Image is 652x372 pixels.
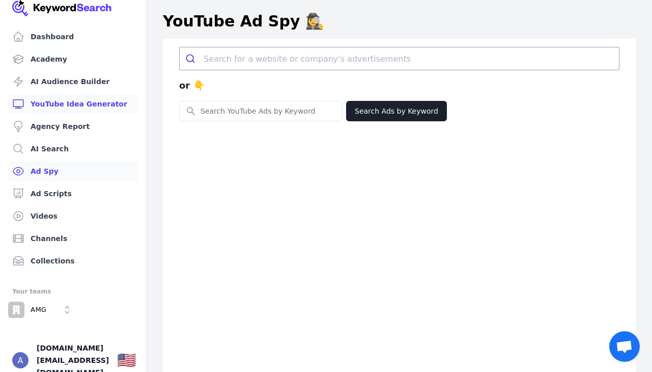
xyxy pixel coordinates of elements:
a: Agency Report [8,116,138,137]
a: Videos [8,206,138,226]
a: Collections [8,251,138,271]
button: Search Ads by Keyword [346,101,447,121]
a: Open chat [609,331,640,362]
button: Open user button [12,352,29,368]
a: YouTube Idea Generator [8,94,138,114]
button: Open organization switcher [8,302,75,318]
p: AMG [31,305,47,314]
button: Submit [180,47,204,70]
input: Search for a website or company's advertisements [204,47,619,70]
div: or 👇 [179,70,619,101]
a: Dashboard [8,26,138,47]
a: Ad Scripts [8,183,138,204]
img: Ahmaad Green [12,352,29,368]
img: AMG [8,302,24,318]
a: Ad Spy [8,161,138,181]
h1: YouTube Ad Spy 🕵️‍♀️ [163,12,324,31]
a: Channels [8,228,138,249]
a: Academy [8,49,138,69]
div: 🇺🇸 [117,351,136,369]
input: Search YouTube Ads by Keyword [180,101,342,121]
a: AI Search [8,139,138,159]
button: 🇺🇸 [117,350,136,370]
div: Your teams [12,285,134,298]
a: AI Audience Builder [8,71,138,92]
